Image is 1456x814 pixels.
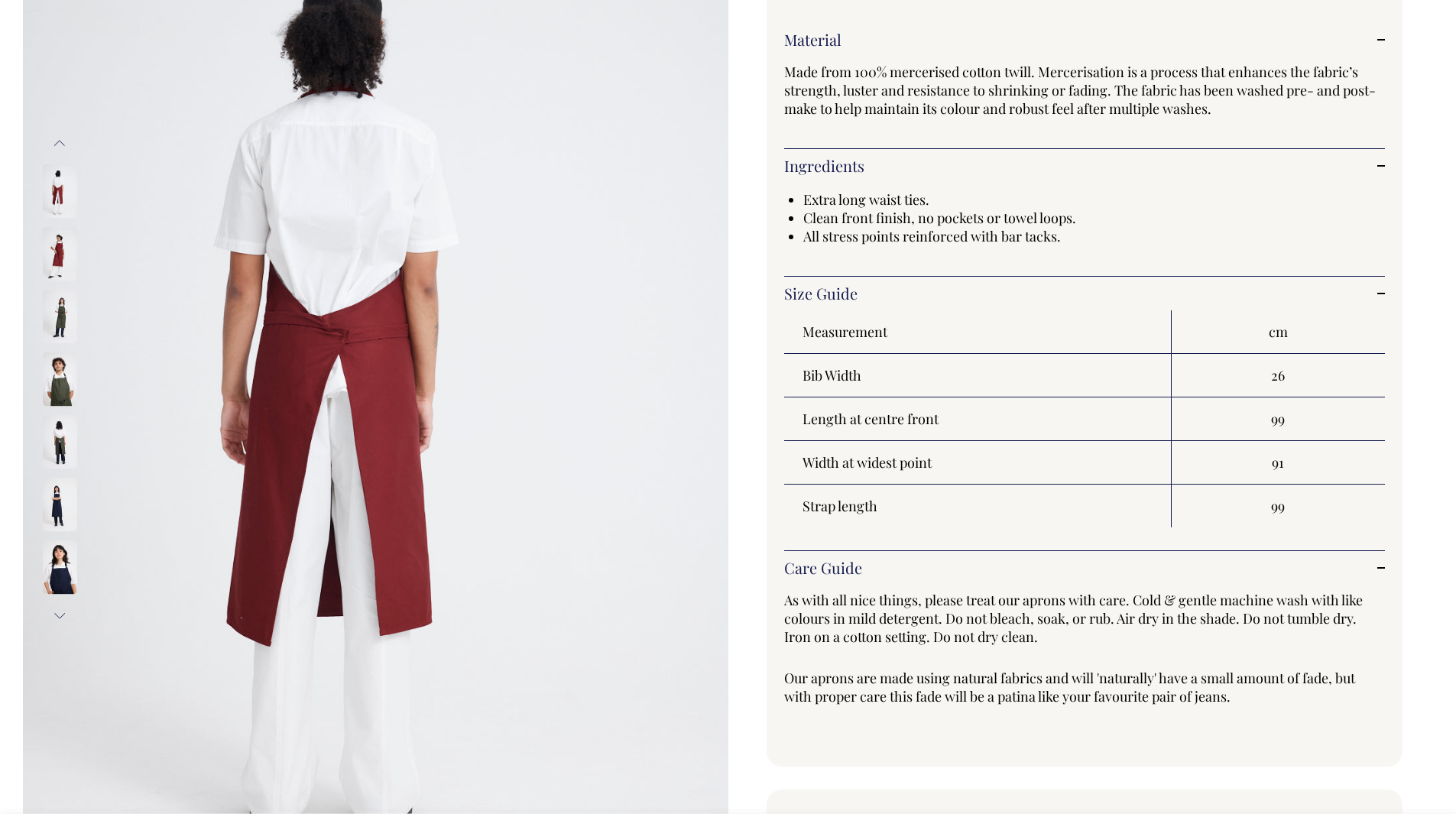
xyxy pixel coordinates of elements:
[43,541,77,595] img: dark-navy
[784,31,1386,49] a: Material
[43,228,77,281] img: Birdy Apron
[43,478,77,532] img: dark-navy
[43,290,77,344] img: olive
[784,591,1386,646] p: As with all nice things, please treat our aprons with care. Cold & gentle machine wash with like ...
[1172,310,1385,354] th: cm
[1172,397,1385,441] td: 99
[803,190,929,209] span: Extra long waist ties.
[43,353,77,407] img: olive
[784,310,1172,354] th: Measurement
[43,165,77,219] img: burgundy
[48,126,71,161] button: Previous
[1172,354,1385,397] td: 26
[803,209,1076,227] span: Clean front finish, no pockets or towel loops.
[784,284,1386,303] a: Size Guide
[784,157,1386,175] a: Ingredients
[784,63,1376,118] span: Made from 100% mercerised cotton twill. Mercerisation is a process that enhances the fabric’s str...
[784,485,1172,527] th: Strap length
[48,599,71,634] button: Next
[784,397,1172,441] th: Length at centre front
[784,669,1386,705] p: Our aprons are made using natural fabrics and will 'naturally' have a small amount of fade, but w...
[784,559,1386,577] a: Care Guide
[784,441,1172,485] th: Width at widest point
[803,227,1061,245] span: All stress points reinforced with bar tacks.
[1172,441,1385,485] td: 91
[784,354,1172,397] th: Bib Width
[43,416,77,469] img: olive
[1172,485,1385,527] td: 99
